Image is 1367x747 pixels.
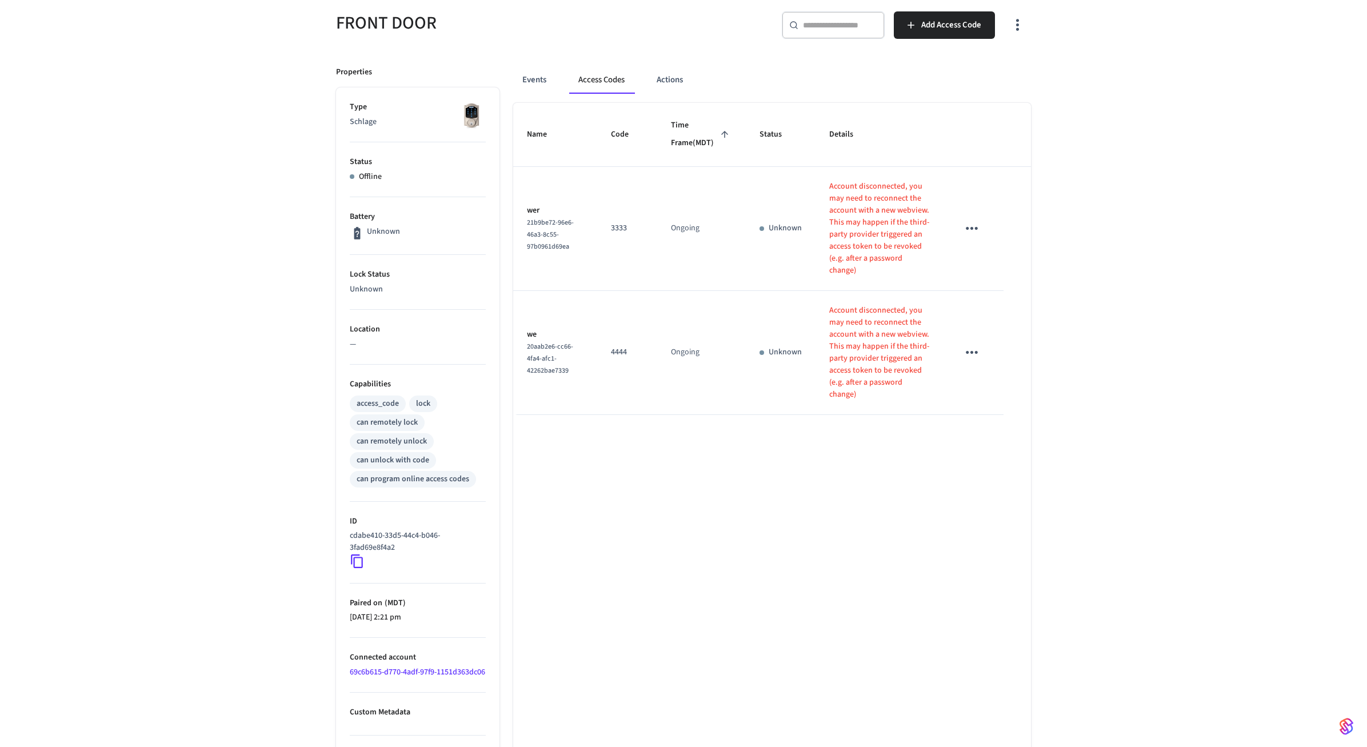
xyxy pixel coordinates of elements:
[357,436,427,448] div: can remotely unlock
[657,167,746,291] td: Ongoing
[829,305,931,401] p: Account disconnected, you may need to reconnect the account with a new webview. This may happen i...
[350,101,486,113] p: Type
[350,597,486,609] p: Paired on
[350,283,486,295] p: Unknown
[569,66,634,94] button: Access Codes
[350,706,486,718] p: Custom Metadata
[527,329,583,341] p: we
[769,346,802,358] p: Unknown
[350,516,486,528] p: ID
[350,269,486,281] p: Lock Status
[1340,717,1353,736] img: SeamLogoGradient.69752ec5.svg
[350,378,486,390] p: Capabilities
[357,398,399,410] div: access_code
[359,171,382,183] p: Offline
[382,597,406,609] span: ( MDT )
[416,398,430,410] div: lock
[921,18,981,33] span: Add Access Code
[350,156,486,168] p: Status
[336,66,372,78] p: Properties
[350,666,485,678] a: 69c6b615-d770-4adf-97f9-1151d363dc06
[647,66,692,94] button: Actions
[336,11,677,35] h5: FRONT DOOR
[350,323,486,335] p: Location
[513,66,1031,94] div: ant example
[760,126,797,143] span: Status
[350,211,486,223] p: Battery
[657,291,746,415] td: Ongoing
[357,454,429,466] div: can unlock with code
[611,126,643,143] span: Code
[513,103,1031,415] table: sticky table
[611,222,643,234] p: 3333
[350,530,481,554] p: cdabe410-33d5-44c4-b046-3fad69e8f4a2
[350,338,486,350] p: —
[357,417,418,429] div: can remotely lock
[829,181,931,277] p: Account disconnected, you may need to reconnect the account with a new webview. This may happen i...
[527,218,574,251] span: 21b9be72-96e6-46a3-8c55-97b0961d69ea
[513,66,555,94] button: Events
[894,11,995,39] button: Add Access Code
[671,117,732,153] span: Time Frame(MDT)
[350,116,486,128] p: Schlage
[611,346,643,358] p: 4444
[350,652,486,664] p: Connected account
[357,473,469,485] div: can program online access codes
[367,226,400,238] p: Unknown
[457,101,486,130] img: Schlage Sense Smart Deadbolt with Camelot Trim, Front
[527,126,562,143] span: Name
[350,612,486,624] p: [DATE] 2:21 pm
[527,205,583,217] p: wer
[769,222,802,234] p: Unknown
[527,342,573,376] span: 20aab2e6-cc66-4fa4-afc1-42262bae7339
[829,126,868,143] span: Details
